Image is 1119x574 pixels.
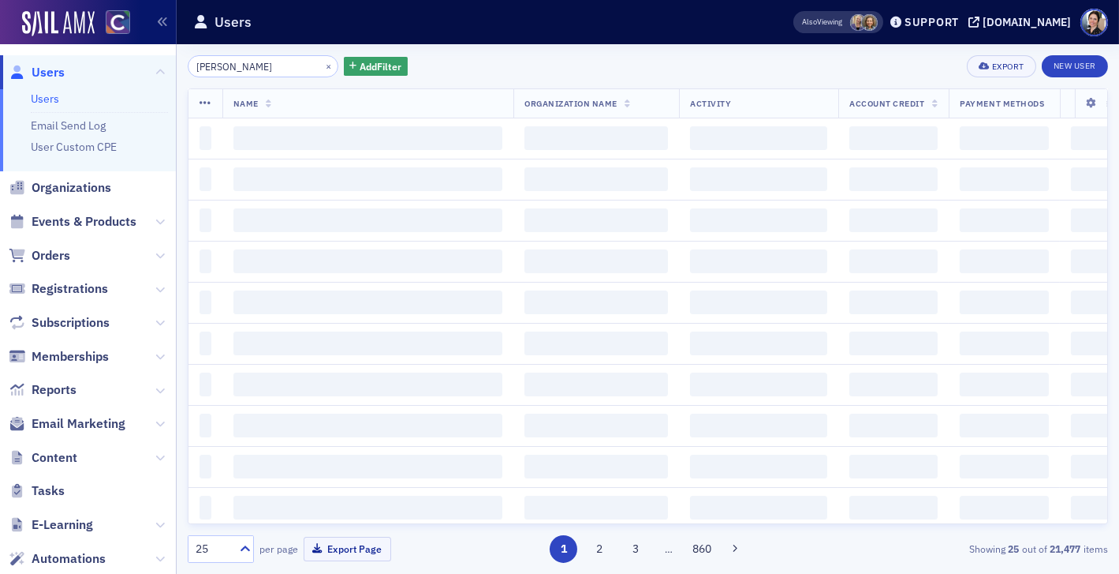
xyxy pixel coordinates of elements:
[322,58,336,73] button: ×
[524,373,668,396] span: ‌
[344,57,408,77] button: AddFilter
[960,208,1049,232] span: ‌
[690,373,827,396] span: ‌
[95,10,130,37] a: View Homepage
[524,126,668,150] span: ‌
[233,126,503,150] span: ‌
[31,92,59,106] a: Users
[1005,542,1022,556] strong: 25
[259,542,298,556] label: per page
[849,126,938,150] span: ‌
[32,314,110,332] span: Subscriptions
[32,482,65,500] span: Tasks
[658,542,680,556] span: …
[9,314,110,332] a: Subscriptions
[9,381,76,399] a: Reports
[524,414,668,437] span: ‌
[200,167,211,191] span: ‌
[233,414,503,437] span: ‌
[32,381,76,399] span: Reports
[233,167,503,191] span: ‌
[32,280,108,298] span: Registrations
[849,496,938,520] span: ‌
[690,332,827,355] span: ‌
[233,496,503,520] span: ‌
[9,415,125,433] a: Email Marketing
[524,98,617,109] span: Organization Name
[690,455,827,478] span: ‌
[960,496,1049,520] span: ‌
[849,249,938,273] span: ‌
[22,11,95,36] img: SailAMX
[992,62,1024,71] div: Export
[905,15,959,29] div: Support
[200,291,211,314] span: ‌
[9,482,65,500] a: Tasks
[200,414,211,437] span: ‌
[32,179,111,197] span: Organizations
[9,348,109,366] a: Memberships
[233,249,503,273] span: ‌
[200,126,211,150] span: ‌
[849,332,938,355] span: ‌
[586,535,614,563] button: 2
[1080,9,1108,36] span: Profile
[32,64,65,81] span: Users
[233,373,503,396] span: ‌
[31,140,117,154] a: User Custom CPE
[524,208,668,232] span: ‌
[1047,542,1084,556] strong: 21,477
[524,455,668,478] span: ‌
[106,10,130,35] img: SailAMX
[849,291,938,314] span: ‌
[861,14,878,31] span: Lindsay Moore
[9,64,65,81] a: Users
[690,126,827,150] span: ‌
[524,167,668,191] span: ‌
[690,291,827,314] span: ‌
[960,167,1049,191] span: ‌
[524,249,668,273] span: ‌
[690,496,827,520] span: ‌
[960,291,1049,314] span: ‌
[32,213,136,231] span: Events & Products
[32,516,93,534] span: E-Learning
[690,249,827,273] span: ‌
[32,247,70,264] span: Orders
[850,14,867,31] span: Alicia Gelinas
[849,414,938,437] span: ‌
[32,415,125,433] span: Email Marketing
[31,118,106,133] a: Email Send Log
[960,414,1049,437] span: ‌
[200,208,211,232] span: ‌
[960,126,1049,150] span: ‌
[690,167,827,191] span: ‌
[688,535,715,563] button: 860
[233,98,259,109] span: Name
[32,550,106,568] span: Automations
[812,542,1108,556] div: Showing out of items
[849,455,938,478] span: ‌
[188,55,338,77] input: Search…
[9,550,106,568] a: Automations
[9,179,111,197] a: Organizations
[233,208,503,232] span: ‌
[960,332,1049,355] span: ‌
[233,291,503,314] span: ‌
[200,455,211,478] span: ‌
[233,332,503,355] span: ‌
[32,348,109,366] span: Memberships
[967,55,1035,77] button: Export
[690,414,827,437] span: ‌
[960,98,1044,109] span: Payment Methods
[621,535,649,563] button: 3
[960,249,1049,273] span: ‌
[849,98,924,109] span: Account Credit
[524,496,668,520] span: ‌
[9,516,93,534] a: E-Learning
[1042,55,1108,77] a: New User
[200,373,211,396] span: ‌
[690,98,731,109] span: Activity
[550,535,577,563] button: 1
[690,208,827,232] span: ‌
